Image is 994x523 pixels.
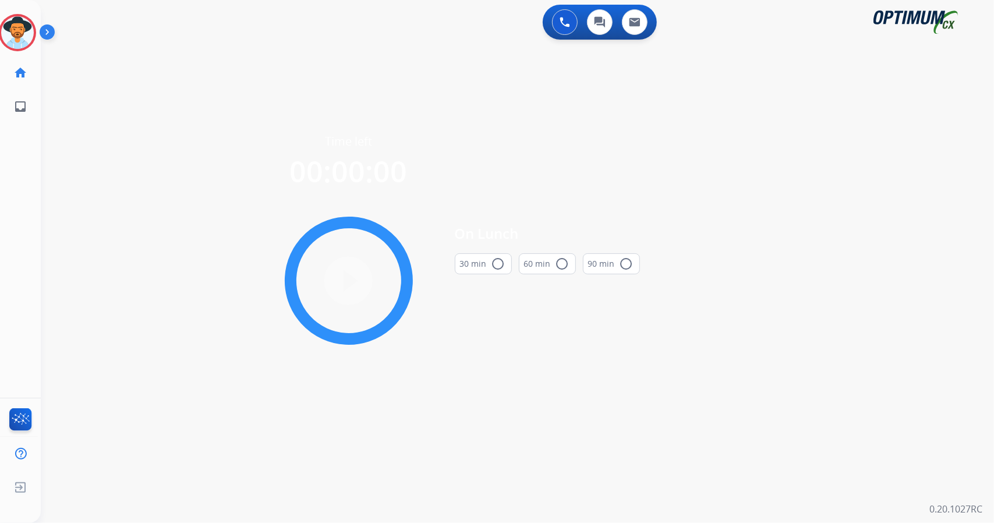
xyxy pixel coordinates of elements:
button: 30 min [455,253,512,274]
span: 00:00:00 [290,151,408,191]
mat-icon: inbox [13,100,27,114]
img: avatar [1,16,34,49]
span: Time left [325,133,372,150]
mat-icon: radio_button_unchecked [491,257,505,271]
mat-icon: radio_button_unchecked [620,257,634,271]
button: 60 min [519,253,576,274]
mat-icon: home [13,66,27,80]
span: On Lunch [455,223,640,244]
mat-icon: radio_button_unchecked [556,257,569,271]
button: 90 min [583,253,640,274]
p: 0.20.1027RC [929,502,982,516]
